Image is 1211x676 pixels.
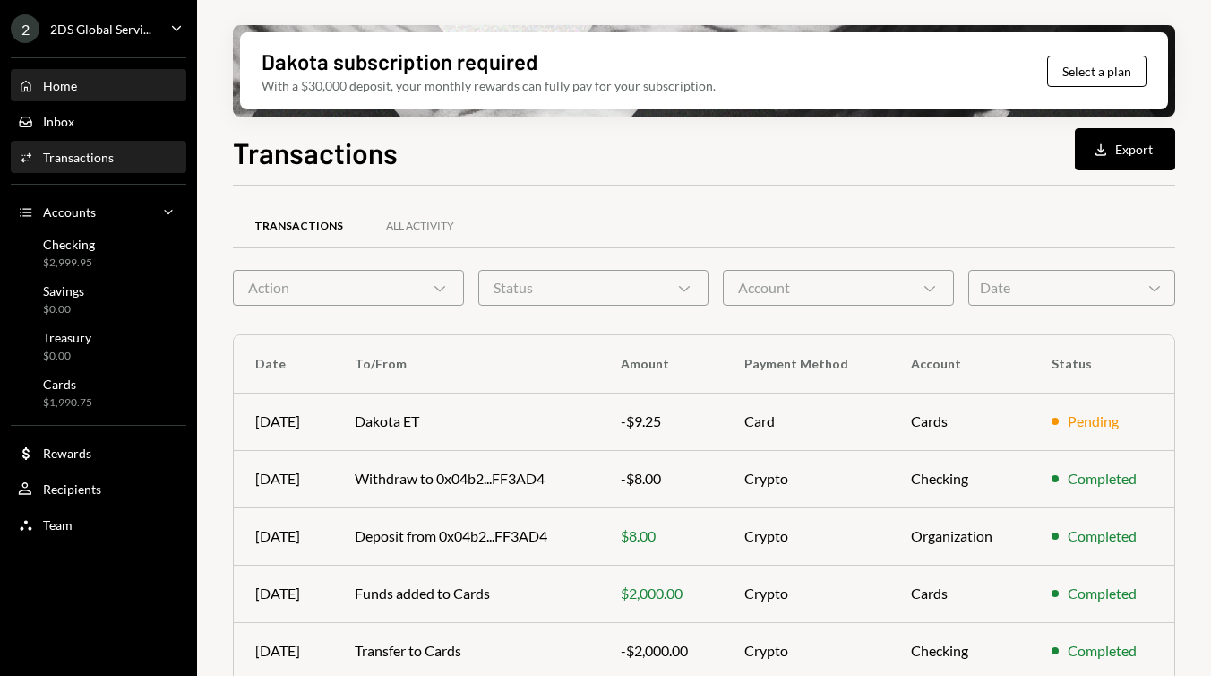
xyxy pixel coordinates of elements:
div: [DATE] [255,411,312,432]
th: Account [889,335,1030,393]
div: 2DS Global Servi... [50,22,151,37]
th: Date [234,335,333,393]
div: Completed [1068,640,1137,662]
div: Recipients [43,481,101,497]
td: Organization [889,507,1030,565]
button: Export [1075,128,1175,170]
button: Select a plan [1047,56,1147,87]
div: $2,000.00 [621,583,702,604]
div: $8.00 [621,525,702,547]
div: Savings [43,283,84,299]
div: Date [968,270,1175,306]
div: Cards [43,377,92,392]
div: Home [43,78,77,93]
div: Transactions [43,150,114,165]
div: Status [478,270,709,306]
a: Team [11,508,186,541]
td: Cards [889,393,1030,450]
div: Accounts [43,204,96,220]
td: Dakota ET [333,393,599,450]
div: Checking [43,237,95,252]
div: Completed [1068,525,1137,547]
div: -$2,000.00 [621,640,702,662]
td: Crypto [723,450,889,507]
div: Dakota subscription required [262,47,537,76]
td: Checking [889,450,1030,507]
a: Treasury$0.00 [11,325,186,368]
td: Crypto [723,507,889,565]
th: Status [1030,335,1175,393]
td: Crypto [723,565,889,622]
div: All Activity [386,219,454,234]
div: $0.00 [43,302,84,317]
a: Recipients [11,472,186,505]
div: With a $30,000 deposit, your monthly rewards can fully pay for your subscription. [262,76,716,95]
div: [DATE] [255,468,312,490]
div: Completed [1068,583,1137,604]
a: Accounts [11,195,186,228]
div: -$9.25 [621,411,702,432]
a: Savings$0.00 [11,278,186,321]
th: To/From [333,335,599,393]
h1: Transactions [233,134,398,170]
td: Deposit from 0x04b2...FF3AD4 [333,507,599,565]
a: Transactions [11,141,186,173]
div: -$8.00 [621,468,702,490]
div: $2,999.95 [43,256,95,271]
div: Transactions [254,219,343,234]
a: Inbox [11,105,186,137]
a: Transactions [233,204,365,249]
td: Withdraw to 0x04b2...FF3AD4 [333,450,599,507]
td: Card [723,393,889,450]
div: Completed [1068,468,1137,490]
td: Funds added to Cards [333,565,599,622]
a: Cards$1,990.75 [11,371,186,414]
div: $1,990.75 [43,395,92,411]
div: Pending [1068,411,1119,432]
th: Payment Method [723,335,889,393]
td: Cards [889,565,1030,622]
div: Account [723,270,954,306]
a: Rewards [11,437,186,469]
div: [DATE] [255,640,312,662]
div: Treasury [43,330,91,345]
div: Team [43,517,73,533]
a: Checking$2,999.95 [11,231,186,274]
div: [DATE] [255,525,312,547]
a: Home [11,69,186,101]
div: [DATE] [255,583,312,604]
div: Inbox [43,114,74,129]
div: 2 [11,14,39,43]
a: All Activity [365,204,476,249]
th: Amount [599,335,724,393]
div: Action [233,270,464,306]
div: $0.00 [43,349,91,364]
div: Rewards [43,446,91,461]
